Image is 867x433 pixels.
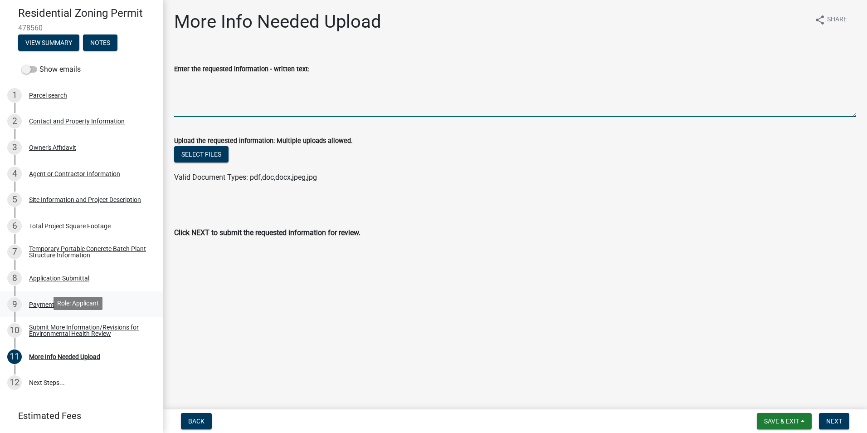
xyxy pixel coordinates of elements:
label: Upload the requested information: Multiple uploads allowed. [174,138,353,144]
span: Back [188,418,205,425]
i: share [814,15,825,25]
label: Enter the requested information - written text: [174,66,309,73]
button: Select files [174,146,229,162]
a: Estimated Fees [7,407,149,425]
div: Contact and Property Information [29,118,125,124]
button: shareShare [807,11,854,29]
div: Temporary Portable Concrete Batch Plant Structure Information [29,246,149,258]
div: More Info Needed Upload [29,354,100,360]
h1: More Info Needed Upload [174,11,381,33]
button: View Summary [18,34,79,51]
div: Payment [29,301,54,308]
button: Back [181,413,212,429]
div: 7 [7,245,22,259]
div: 5 [7,192,22,207]
div: 2 [7,114,22,128]
strong: Click NEXT to submit the requested information for review. [174,228,360,237]
div: 11 [7,349,22,364]
h4: Residential Zoning Permit [18,7,156,20]
div: 8 [7,271,22,285]
div: Application Submittal [29,275,89,281]
div: 1 [7,88,22,103]
label: Show emails [22,64,81,75]
div: Submit More Information/Revisions for Environmental Health Review [29,324,149,337]
span: Share [827,15,847,25]
div: 4 [7,167,22,181]
div: 10 [7,323,22,338]
wm-modal-confirm: Summary [18,39,79,47]
div: Parcel search [29,92,67,98]
div: Total Project Square Footage [29,223,111,229]
span: Save & Exit [764,418,799,425]
div: Role: Applicant [54,297,102,310]
span: Valid Document Types: pdf,doc,docx,jpeg,jpg [174,173,317,182]
button: Notes [83,34,117,51]
div: Owner's Affidavit [29,144,76,151]
div: 3 [7,140,22,155]
wm-modal-confirm: Notes [83,39,117,47]
span: 478560 [18,24,145,32]
div: 9 [7,297,22,312]
div: 12 [7,375,22,390]
div: 6 [7,219,22,233]
button: Save & Exit [757,413,812,429]
div: Site Information and Project Description [29,197,141,203]
button: Next [819,413,849,429]
div: Agent or Contractor Information [29,171,120,177]
span: Next [826,418,842,425]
